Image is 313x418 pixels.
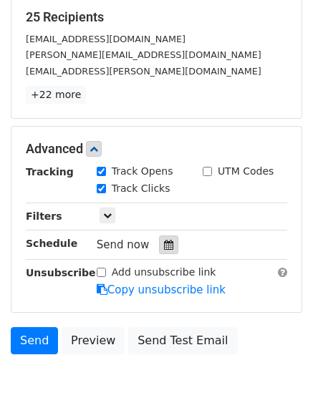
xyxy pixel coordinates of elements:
label: Track Opens [112,164,173,179]
a: Send [11,327,58,354]
strong: Schedule [26,238,77,249]
iframe: Chat Widget [241,349,313,418]
h5: Advanced [26,141,287,157]
strong: Filters [26,210,62,222]
a: +22 more [26,86,86,104]
small: [PERSON_NAME][EMAIL_ADDRESS][DOMAIN_NAME] [26,49,261,60]
a: Send Test Email [128,327,237,354]
a: Preview [62,327,125,354]
small: [EMAIL_ADDRESS][PERSON_NAME][DOMAIN_NAME] [26,66,261,77]
strong: Tracking [26,166,74,178]
strong: Unsubscribe [26,267,96,278]
label: Track Clicks [112,181,170,196]
small: [EMAIL_ADDRESS][DOMAIN_NAME] [26,34,186,44]
a: Copy unsubscribe link [97,283,226,296]
span: Send now [97,238,150,251]
h5: 25 Recipients [26,9,287,25]
label: Add unsubscribe link [112,265,216,280]
label: UTM Codes [218,164,274,179]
